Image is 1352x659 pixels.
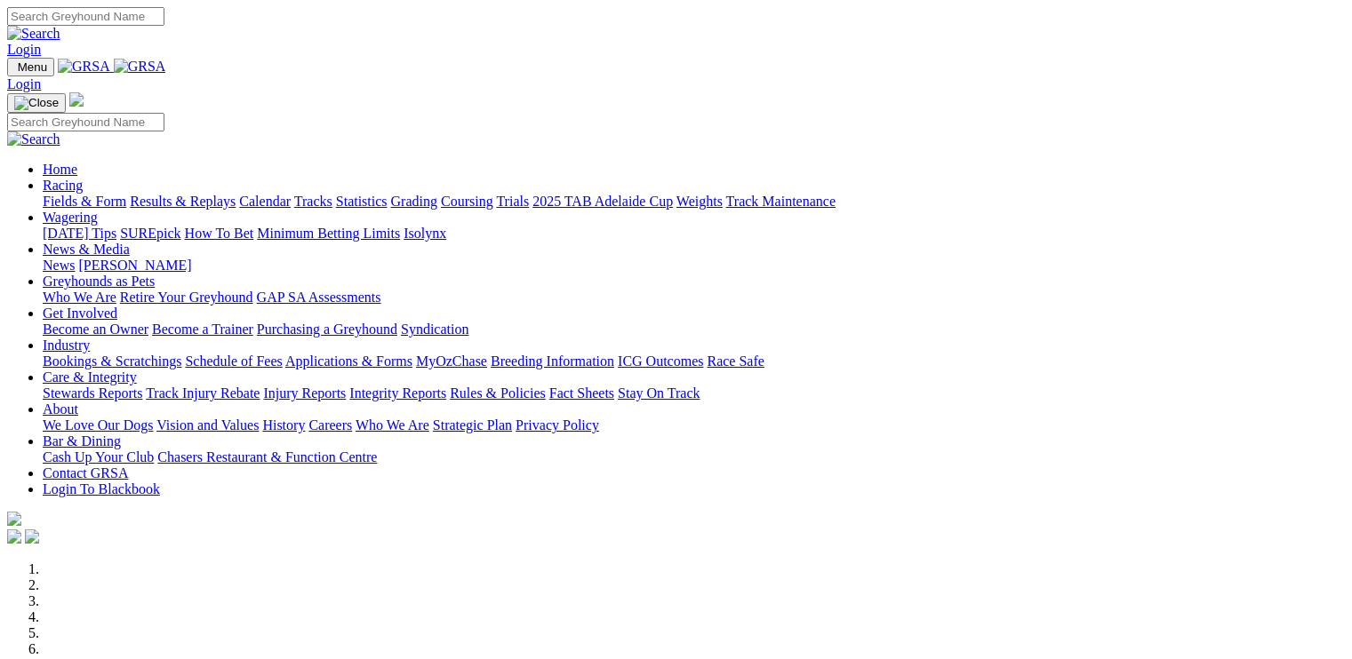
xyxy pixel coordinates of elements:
[156,417,259,433] a: Vision and Values
[43,465,128,480] a: Contact GRSA
[349,385,446,401] a: Integrity Reports
[43,194,1345,210] div: Racing
[308,417,352,433] a: Careers
[356,417,429,433] a: Who We Are
[7,529,21,544] img: facebook.svg
[516,417,599,433] a: Privacy Policy
[549,385,614,401] a: Fact Sheets
[114,59,166,75] img: GRSA
[43,353,1345,369] div: Industry
[7,7,164,26] input: Search
[239,194,291,209] a: Calendar
[43,242,130,257] a: News & Media
[263,385,346,401] a: Injury Reports
[257,322,397,337] a: Purchasing a Greyhound
[120,226,180,241] a: SUREpick
[43,337,90,353] a: Industry
[43,290,1345,306] div: Greyhounds as Pets
[7,42,41,57] a: Login
[43,290,116,305] a: Who We Are
[43,258,75,273] a: News
[25,529,39,544] img: twitter.svg
[14,96,59,110] img: Close
[676,194,723,209] a: Weights
[43,226,1345,242] div: Wagering
[7,512,21,526] img: logo-grsa-white.png
[152,322,253,337] a: Become a Trainer
[401,322,468,337] a: Syndication
[43,369,137,385] a: Care & Integrity
[43,210,98,225] a: Wagering
[285,353,412,369] a: Applications & Forms
[433,417,512,433] a: Strategic Plan
[78,258,191,273] a: [PERSON_NAME]
[185,226,254,241] a: How To Bet
[262,417,305,433] a: History
[43,481,160,496] a: Login To Blackbook
[7,131,60,147] img: Search
[69,92,84,107] img: logo-grsa-white.png
[43,417,153,433] a: We Love Our Dogs
[7,113,164,131] input: Search
[707,353,764,369] a: Race Safe
[450,385,546,401] a: Rules & Policies
[43,258,1345,274] div: News & Media
[43,353,181,369] a: Bookings & Scratchings
[441,194,493,209] a: Coursing
[43,385,142,401] a: Stewards Reports
[726,194,836,209] a: Track Maintenance
[43,306,117,321] a: Get Involved
[43,449,154,464] a: Cash Up Your Club
[294,194,332,209] a: Tracks
[43,226,116,241] a: [DATE] Tips
[257,290,381,305] a: GAP SA Assessments
[491,353,614,369] a: Breeding Information
[43,417,1345,433] div: About
[43,178,83,193] a: Racing
[43,162,77,177] a: Home
[120,290,253,305] a: Retire Your Greyhound
[43,449,1345,465] div: Bar & Dining
[18,60,47,74] span: Menu
[336,194,388,209] a: Statistics
[43,401,78,417] a: About
[43,322,1345,337] div: Get Involved
[496,194,529,209] a: Trials
[58,59,110,75] img: GRSA
[146,385,260,401] a: Track Injury Rebate
[532,194,673,209] a: 2025 TAB Adelaide Cup
[257,226,400,241] a: Minimum Betting Limits
[130,194,236,209] a: Results & Replays
[391,194,437,209] a: Grading
[157,449,377,464] a: Chasers Restaurant & Function Centre
[404,226,446,241] a: Isolynx
[185,353,282,369] a: Schedule of Fees
[43,385,1345,401] div: Care & Integrity
[7,76,41,91] a: Login
[416,353,487,369] a: MyOzChase
[618,353,703,369] a: ICG Outcomes
[7,93,66,113] button: Toggle navigation
[43,322,148,337] a: Become an Owner
[618,385,700,401] a: Stay On Track
[43,433,121,449] a: Bar & Dining
[7,58,54,76] button: Toggle navigation
[43,194,126,209] a: Fields & Form
[7,26,60,42] img: Search
[43,274,155,289] a: Greyhounds as Pets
